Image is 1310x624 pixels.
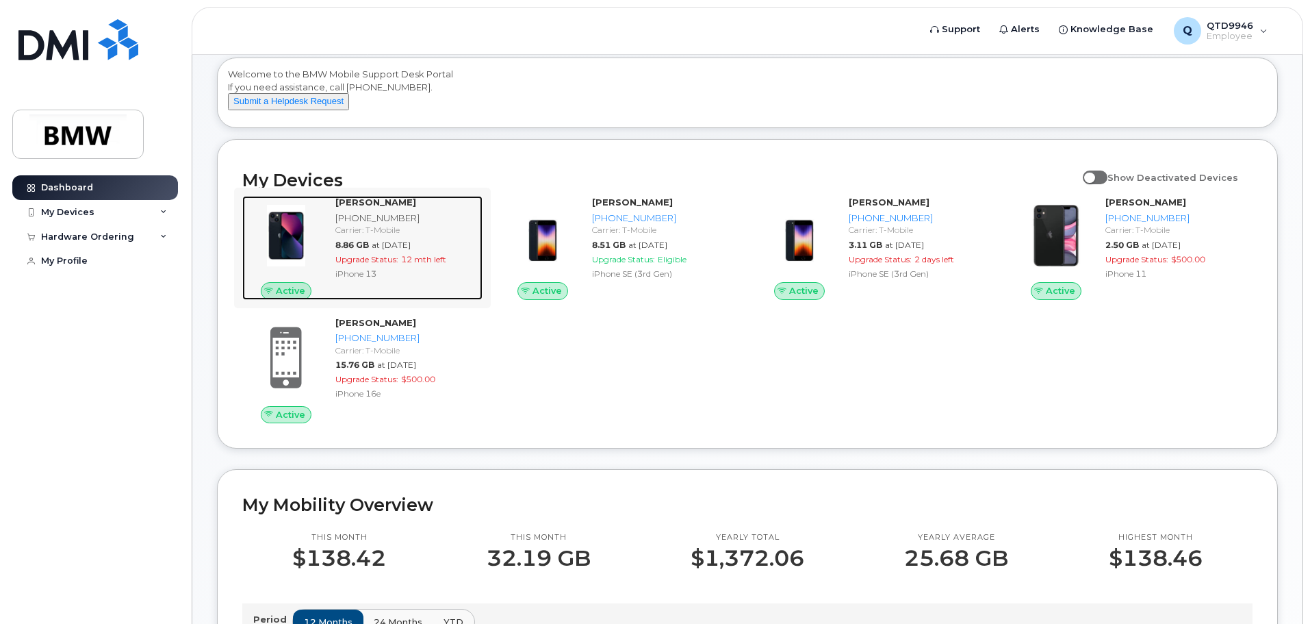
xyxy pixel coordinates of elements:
[1049,16,1163,43] a: Knowledge Base
[499,196,739,300] a: Active[PERSON_NAME][PHONE_NUMBER]Carrier: T-Mobile8.51 GBat [DATE]Upgrade Status:EligibleiPhone S...
[401,254,446,264] span: 12 mth left
[335,332,477,345] div: [PHONE_NUMBER]
[1070,23,1153,36] span: Knowledge Base
[849,268,990,279] div: iPhone SE (3rd Gen)
[849,240,882,250] span: 3.11 GB
[335,317,416,328] strong: [PERSON_NAME]
[1105,197,1186,208] strong: [PERSON_NAME]
[1207,20,1253,31] span: QTD9946
[1171,254,1205,264] span: $500.00
[849,212,990,225] div: [PHONE_NUMBER]
[1107,172,1238,183] span: Show Deactivated Devices
[592,197,673,208] strong: [PERSON_NAME]
[1105,254,1168,264] span: Upgrade Status:
[242,495,1253,515] h2: My Mobility Overview
[335,388,477,399] div: iPhone 16e
[1046,284,1075,297] span: Active
[592,212,734,225] div: [PHONE_NUMBER]
[335,254,398,264] span: Upgrade Status:
[335,240,369,250] span: 8.86 GB
[1164,17,1277,45] div: QTD9946
[1023,203,1089,269] img: iPhone_11.jpg
[335,268,477,279] div: iPhone 13
[1105,240,1139,250] span: 2.50 GB
[1183,23,1192,39] span: Q
[904,546,1008,571] p: 25.68 GB
[1011,23,1040,36] span: Alerts
[767,203,832,269] img: image20231002-3703462-1angbar.jpeg
[510,203,576,269] img: image20231002-3703462-1angbar.jpeg
[921,16,990,43] a: Support
[1105,224,1247,236] div: Carrier: T-Mobile
[1105,212,1247,225] div: [PHONE_NUMBER]
[372,240,411,250] span: at [DATE]
[789,284,819,297] span: Active
[292,532,386,543] p: This month
[1109,532,1203,543] p: Highest month
[942,23,980,36] span: Support
[691,532,804,543] p: Yearly total
[885,240,924,250] span: at [DATE]
[228,95,349,106] a: Submit a Helpdesk Request
[228,68,1267,123] div: Welcome to the BMW Mobile Support Desk Portal If you need assistance, call [PHONE_NUMBER].
[335,197,416,208] strong: [PERSON_NAME]
[335,224,477,236] div: Carrier: T-Mobile
[487,546,591,571] p: 32.19 GB
[532,284,562,297] span: Active
[335,345,477,356] div: Carrier: T-Mobile
[849,224,990,236] div: Carrier: T-Mobile
[592,268,734,279] div: iPhone SE (3rd Gen)
[1083,164,1094,175] input: Show Deactivated Devices
[1012,196,1253,300] a: Active[PERSON_NAME][PHONE_NUMBER]Carrier: T-Mobile2.50 GBat [DATE]Upgrade Status:$500.00iPhone 11
[335,360,374,370] span: 15.76 GB
[401,374,435,384] span: $500.00
[276,408,305,421] span: Active
[335,212,477,225] div: [PHONE_NUMBER]
[253,203,319,269] img: image20231002-3703462-1ig824h.jpeg
[990,16,1049,43] a: Alerts
[628,240,667,250] span: at [DATE]
[592,240,626,250] span: 8.51 GB
[242,170,1076,190] h2: My Devices
[1207,31,1253,42] span: Employee
[242,196,483,300] a: Active[PERSON_NAME][PHONE_NUMBER]Carrier: T-Mobile8.86 GBat [DATE]Upgrade Status:12 mth leftiPhon...
[1109,546,1203,571] p: $138.46
[1105,268,1247,279] div: iPhone 11
[904,532,1008,543] p: Yearly average
[335,374,398,384] span: Upgrade Status:
[1142,240,1181,250] span: at [DATE]
[242,316,483,423] a: Active[PERSON_NAME][PHONE_NUMBER]Carrier: T-Mobile15.76 GBat [DATE]Upgrade Status:$500.00iPhone 16e
[228,93,349,110] button: Submit a Helpdesk Request
[276,284,305,297] span: Active
[377,360,416,370] span: at [DATE]
[592,224,734,236] div: Carrier: T-Mobile
[592,254,655,264] span: Upgrade Status:
[487,532,591,543] p: This month
[691,546,804,571] p: $1,372.06
[849,197,929,208] strong: [PERSON_NAME]
[914,254,954,264] span: 2 days left
[658,254,686,264] span: Eligible
[756,196,996,300] a: Active[PERSON_NAME][PHONE_NUMBER]Carrier: T-Mobile3.11 GBat [DATE]Upgrade Status:2 days leftiPhon...
[292,546,386,571] p: $138.42
[849,254,912,264] span: Upgrade Status:
[1250,564,1300,614] iframe: Messenger Launcher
